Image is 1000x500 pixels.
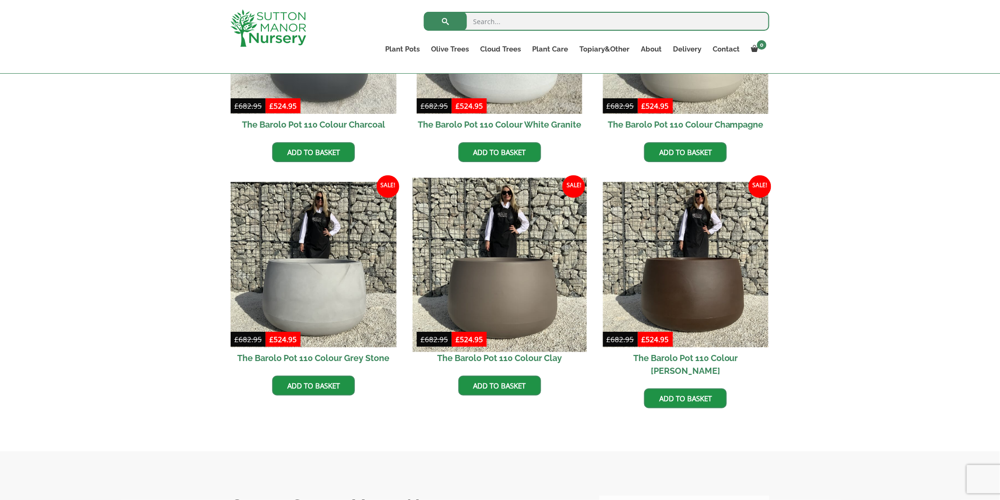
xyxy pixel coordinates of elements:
h2: The Barolo Pot 110 Colour Clay [417,347,583,369]
a: Contact [707,43,745,56]
bdi: 682.95 [421,335,448,344]
a: Add to basket: “The Barolo Pot 110 Colour Grey Stone” [272,376,355,396]
span: Sale! [377,175,399,198]
input: Search... [424,12,769,31]
span: £ [421,335,425,344]
a: Cloud Trees [474,43,526,56]
bdi: 524.95 [456,101,483,111]
span: £ [607,101,611,111]
h2: The Barolo Pot 110 Colour White Granite [417,114,583,135]
img: The Barolo Pot 110 Colour Mocha Brown [603,182,769,348]
a: Sale! The Barolo Pot 110 Colour [PERSON_NAME] [603,182,769,382]
bdi: 682.95 [607,101,634,111]
img: logo [231,9,306,47]
a: Plant Care [526,43,574,56]
h2: The Barolo Pot 110 Colour Charcoal [231,114,397,135]
span: £ [642,335,646,344]
span: £ [234,101,239,111]
span: £ [269,335,274,344]
bdi: 682.95 [234,335,262,344]
h2: The Barolo Pot 110 Colour [PERSON_NAME] [603,347,769,381]
bdi: 524.95 [456,335,483,344]
a: Add to basket: “The Barolo Pot 110 Colour Champagne” [644,142,727,162]
img: The Barolo Pot 110 Colour Grey Stone [231,182,397,348]
span: £ [642,101,646,111]
img: The Barolo Pot 110 Colour Clay [413,178,586,352]
span: Sale! [749,175,771,198]
bdi: 682.95 [234,101,262,111]
a: Olive Trees [425,43,474,56]
span: £ [269,101,274,111]
a: About [635,43,667,56]
bdi: 524.95 [642,335,669,344]
a: Sale! The Barolo Pot 110 Colour Grey Stone [231,182,397,369]
a: Add to basket: “The Barolo Pot 110 Colour Mocha Brown” [644,388,727,408]
bdi: 524.95 [269,101,297,111]
a: Sale! The Barolo Pot 110 Colour Clay [417,182,583,369]
span: £ [234,335,239,344]
span: £ [456,335,460,344]
a: 0 [745,43,769,56]
span: 0 [757,40,767,50]
span: £ [456,101,460,111]
bdi: 524.95 [269,335,297,344]
a: Add to basket: “The Barolo Pot 110 Colour Charcoal” [272,142,355,162]
h2: The Barolo Pot 110 Colour Champagne [603,114,769,135]
a: Add to basket: “The Barolo Pot 110 Colour White Granite” [458,142,541,162]
h2: The Barolo Pot 110 Colour Grey Stone [231,347,397,369]
a: Topiary&Other [574,43,635,56]
a: Plant Pots [379,43,425,56]
a: Add to basket: “The Barolo Pot 110 Colour Clay” [458,376,541,396]
bdi: 682.95 [421,101,448,111]
bdi: 682.95 [607,335,634,344]
span: £ [421,101,425,111]
span: Sale! [562,175,585,198]
bdi: 524.95 [642,101,669,111]
span: £ [607,335,611,344]
a: Delivery [667,43,707,56]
